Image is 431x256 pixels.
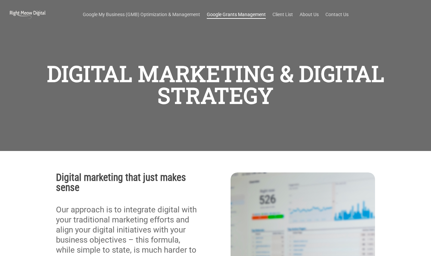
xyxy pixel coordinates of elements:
a: Google Grants Management [207,11,266,18]
a: Google My Business (GMB) Optimization & Management [83,11,200,18]
a: Contact Us [325,11,349,18]
a: About Us [300,11,319,18]
h1: DIGITAL MARKETING & DIGITAL STRATEGY [30,59,401,110]
a: Client List [272,11,293,18]
h2: Digital marketing that just makes sense [56,172,200,193]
